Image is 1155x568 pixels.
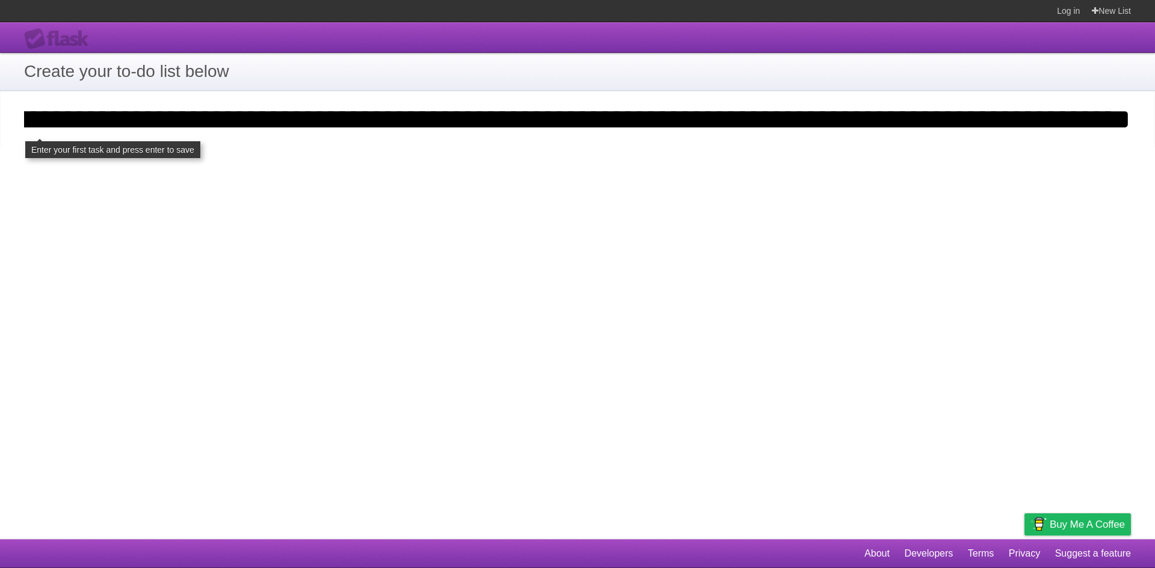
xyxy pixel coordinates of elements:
[904,542,953,565] a: Developers
[968,542,994,565] a: Terms
[1050,514,1125,535] span: Buy me a coffee
[1055,542,1131,565] a: Suggest a feature
[24,59,1131,84] h1: Create your to-do list below
[1030,514,1047,534] img: Buy me a coffee
[24,28,96,50] div: Flask
[1009,542,1040,565] a: Privacy
[864,542,890,565] a: About
[1024,513,1131,536] a: Buy me a coffee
